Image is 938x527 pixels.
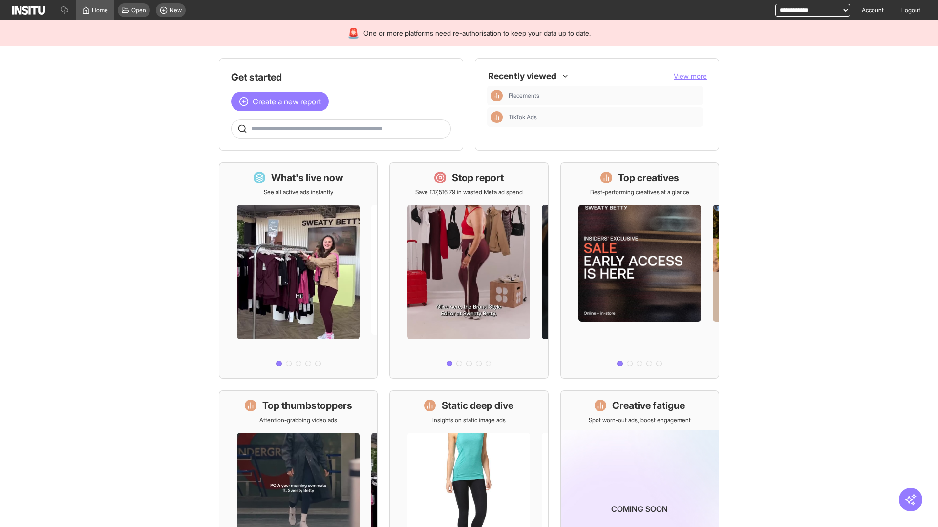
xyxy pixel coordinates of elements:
div: Insights [491,90,503,101]
span: New [170,6,182,14]
a: What's live nowSee all active ads instantly [219,162,378,379]
p: Best-performing creatives at a glance [590,188,689,196]
h1: Get started [231,70,451,84]
h1: Static deep dive [442,399,513,412]
button: Create a new report [231,92,329,111]
p: See all active ads instantly [264,188,333,196]
span: Create a new report [253,96,321,107]
p: Insights on static image ads [432,416,506,424]
h1: Stop report [452,171,504,184]
button: View more [674,71,707,81]
span: TikTok Ads [509,113,699,121]
h1: Top creatives [618,171,679,184]
span: Placements [509,92,699,100]
a: Stop reportSave £17,516.79 in wasted Meta ad spend [389,162,548,379]
h1: What's live now [271,171,343,184]
a: Top creativesBest-performing creatives at a glance [560,162,719,379]
p: Attention-grabbing video ads [259,416,337,424]
span: Open [131,6,146,14]
p: Save £17,516.79 in wasted Meta ad spend [415,188,523,196]
span: View more [674,72,707,80]
span: Placements [509,92,539,100]
span: TikTok Ads [509,113,537,121]
h1: Top thumbstoppers [262,399,352,412]
div: 🚨 [347,26,360,40]
div: Insights [491,111,503,123]
img: Logo [12,6,45,15]
span: One or more platforms need re-authorisation to keep your data up to date. [363,28,591,38]
span: Home [92,6,108,14]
